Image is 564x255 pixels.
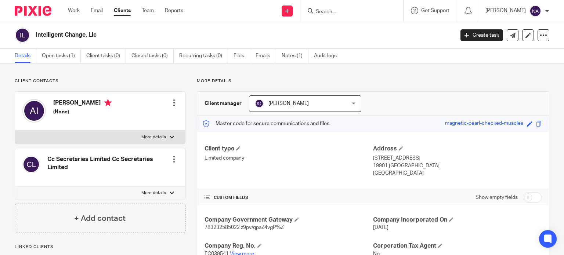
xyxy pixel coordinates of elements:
[42,49,81,63] a: Open tasks (1)
[373,154,542,162] p: [STREET_ADDRESS]
[205,225,284,230] span: 783232585022 z9pv/qpaZ4vgP%Z
[485,7,526,14] p: [PERSON_NAME]
[141,190,166,196] p: More details
[15,244,185,250] p: Linked clients
[15,49,36,63] a: Details
[165,7,183,14] a: Reports
[53,108,112,116] h5: (None)
[256,49,276,63] a: Emails
[421,8,449,13] span: Get Support
[205,242,373,250] h4: Company Reg. No.
[15,78,185,84] p: Client contacts
[255,99,264,108] img: svg%3E
[68,7,80,14] a: Work
[15,28,30,43] img: svg%3E
[315,9,381,15] input: Search
[205,216,373,224] h4: Company Government Gateway
[15,6,51,16] img: Pixie
[74,213,126,224] h4: + Add contact
[141,134,166,140] p: More details
[203,120,329,127] p: Master code for secure communications and files
[205,195,373,201] h4: CUSTOM FIELDS
[205,145,373,153] h4: Client type
[205,100,242,107] h3: Client manager
[179,49,228,63] a: Recurring tasks (0)
[373,145,542,153] h4: Address
[22,156,40,173] img: svg%3E
[22,99,46,123] img: svg%3E
[104,99,112,106] i: Primary
[142,7,154,14] a: Team
[36,31,367,39] h2: Intelligent Change, Llc
[131,49,174,63] a: Closed tasks (0)
[445,120,523,128] div: magnetic-pearl-checked-muscles
[460,29,503,41] a: Create task
[53,99,112,108] h4: [PERSON_NAME]
[314,49,342,63] a: Audit logs
[373,170,542,177] p: [GEOGRAPHIC_DATA]
[47,156,170,171] h4: Cc Secretaries Limited Cc Secretaries Limited
[114,7,131,14] a: Clients
[205,154,373,162] p: Limited company
[268,101,309,106] span: [PERSON_NAME]
[373,216,542,224] h4: Company Incorporated On
[373,225,388,230] span: [DATE]
[373,242,542,250] h4: Corporation Tax Agent
[234,49,250,63] a: Files
[529,5,541,17] img: svg%3E
[373,162,542,170] p: 19901 [GEOGRAPHIC_DATA]
[86,49,126,63] a: Client tasks (0)
[476,194,518,201] label: Show empty fields
[91,7,103,14] a: Email
[197,78,549,84] p: More details
[282,49,308,63] a: Notes (1)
